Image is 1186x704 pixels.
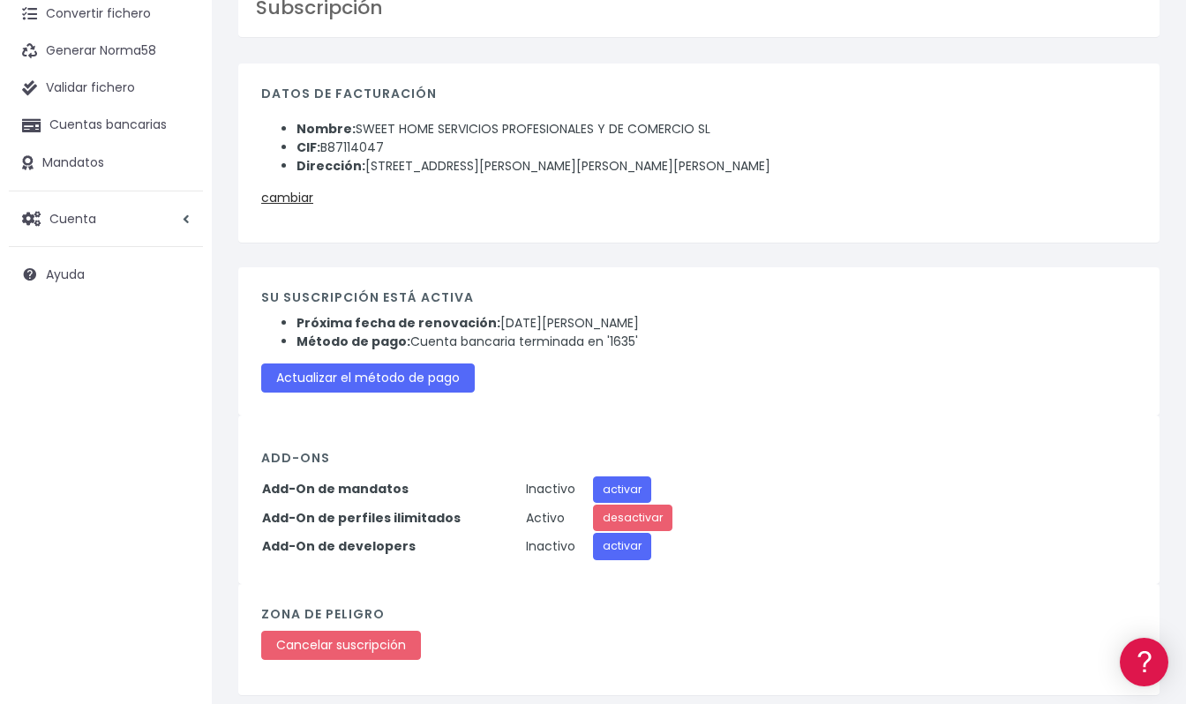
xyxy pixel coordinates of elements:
a: activar [593,533,651,559]
div: Convertir ficheros [18,195,335,212]
h4: Add-Ons [261,451,1137,466]
li: [DATE][PERSON_NAME] [296,314,1137,333]
strong: Add-On de mandatos [262,480,409,498]
td: Inactivo [525,476,592,504]
a: Perfiles de empresas [18,305,335,333]
div: Programadores [18,423,335,440]
li: Cuenta bancaria terminada en '1635' [296,333,1137,351]
a: Cuentas bancarias [9,107,203,144]
span: Ayuda [46,266,85,283]
strong: Add-On de developers [262,537,416,555]
a: activar [593,476,651,503]
a: Videotutoriales [18,278,335,305]
a: Validar fichero [9,70,203,107]
a: Ayuda [9,256,203,293]
a: Formatos [18,223,335,251]
span: Cuenta [49,209,96,227]
strong: Próxima fecha de renovación: [296,314,500,332]
h4: Zona de peligro [261,607,1137,622]
h4: Datos de facturación [261,86,1137,110]
li: [STREET_ADDRESS][PERSON_NAME][PERSON_NAME][PERSON_NAME] [296,157,1137,176]
a: cambiar [261,189,313,206]
a: Información general [18,150,335,177]
a: POWERED BY ENCHANT [243,508,340,525]
a: Problemas habituales [18,251,335,278]
h3: Su suscripción está activa [261,290,1137,305]
button: Contáctanos [18,472,335,503]
strong: Método de pago: [296,333,410,350]
div: Información general [18,123,335,139]
a: Mandatos [9,145,203,182]
a: API [18,451,335,478]
strong: Dirección: [296,157,365,175]
strong: Add-On de perfiles ilimitados [262,509,461,527]
a: Cancelar suscripción [261,631,421,660]
li: SWEET HOME SERVICIOS PROFESIONALES Y DE COMERCIO SL [296,120,1137,139]
strong: CIF: [296,139,320,156]
a: desactivar [593,505,672,531]
td: Activo [525,504,592,532]
div: Facturación [18,350,335,367]
strong: Nombre: [296,120,356,138]
li: B87114047 [296,139,1137,157]
a: Generar Norma58 [9,33,203,70]
a: Actualizar el método de pago [261,363,475,393]
a: Cuenta [9,200,203,237]
td: Inactivo [525,532,592,560]
a: General [18,378,335,406]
